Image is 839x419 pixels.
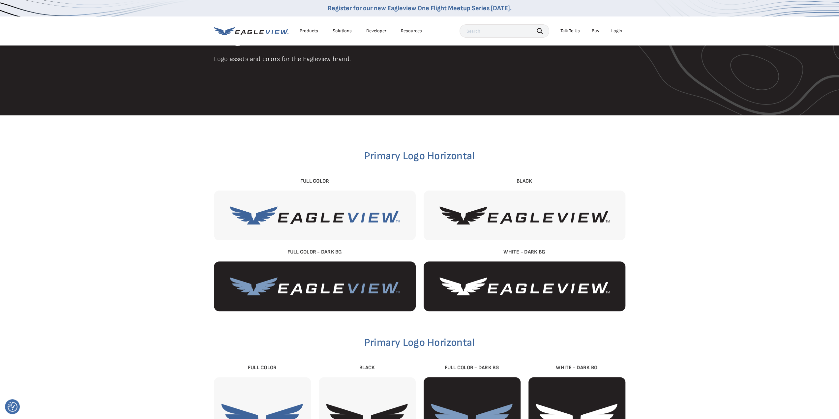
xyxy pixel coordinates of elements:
div: Login [611,28,622,34]
div: Full Color - Dark BG [214,248,416,256]
div: Full Color [214,364,311,372]
img: EagleView-Full-Color-Dark-BG.svg [230,277,400,295]
h2: Primary Logo Horizontal [214,151,625,162]
div: Black [424,177,625,185]
div: Full Color [214,177,416,185]
img: EagleView-White.svg [439,277,610,295]
a: Buy [592,28,599,34]
div: Talk To Us [560,28,580,34]
img: EagleView-Full-Color.svg [230,206,400,224]
input: Search [460,24,549,38]
button: Consent Preferences [8,402,17,412]
a: Register for our new Eagleview One Flight Meetup Series [DATE]. [328,4,512,12]
div: White - Dark BG [424,248,625,256]
p: Logo assets and colors for the Eagleview brand. [214,54,625,64]
div: Resources [401,28,422,34]
h2: Primary Logo Horizontal [214,338,625,348]
div: Products [300,28,318,34]
div: Full Color - Dark BG [424,364,521,372]
img: EagleView-Black.svg [439,206,610,224]
a: Developer [366,28,386,34]
div: Black [319,364,416,372]
img: Revisit consent button [8,402,17,412]
div: White - Dark BG [528,364,625,372]
div: Solutions [333,28,352,34]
